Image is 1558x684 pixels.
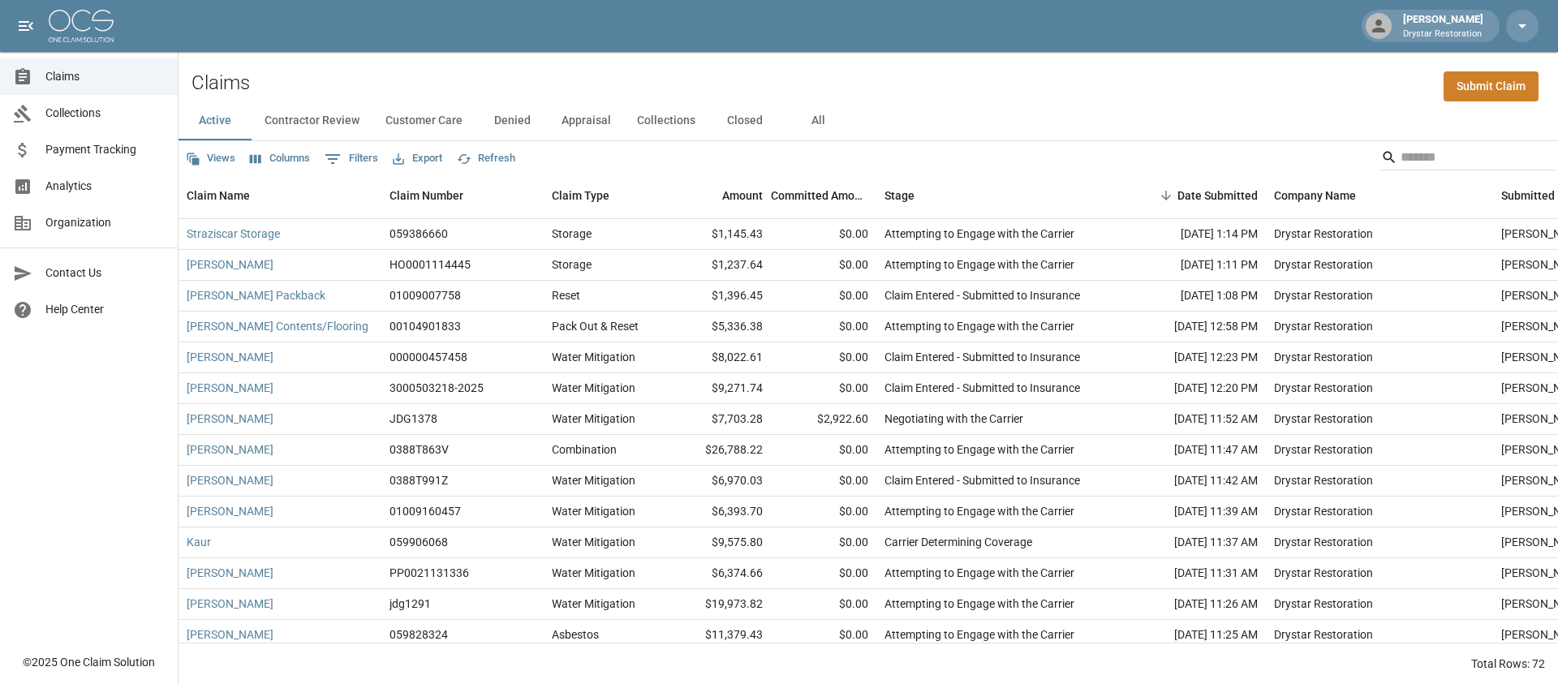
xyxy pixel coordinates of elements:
[781,101,854,140] button: All
[389,565,469,581] div: PP0021131336
[1403,28,1483,41] p: Drystar Restoration
[549,101,624,140] button: Appraisal
[389,226,448,242] div: 059386660
[1274,534,1373,550] div: Drystar Restoration
[1120,342,1266,373] div: [DATE] 12:23 PM
[45,214,165,231] span: Organization
[1274,472,1373,488] div: Drystar Restoration
[552,318,639,334] div: Pack Out & Reset
[665,281,771,312] div: $1,396.45
[1266,173,1493,218] div: Company Name
[884,256,1074,273] div: Attempting to Engage with the Carrier
[45,105,165,122] span: Collections
[1274,226,1373,242] div: Drystar Restoration
[665,589,771,620] div: $19,973.82
[1120,173,1266,218] div: Date Submitted
[389,472,448,488] div: 0388T991Z
[771,589,876,620] div: $0.00
[389,349,467,365] div: 000000457458
[771,373,876,404] div: $0.00
[665,173,771,218] div: Amount
[1120,404,1266,435] div: [DATE] 11:52 AM
[187,411,273,427] a: [PERSON_NAME]
[884,472,1080,488] div: Claim Entered - Submitted to Insurance
[187,380,273,396] a: [PERSON_NAME]
[45,68,165,85] span: Claims
[665,558,771,589] div: $6,374.66
[1120,558,1266,589] div: [DATE] 11:31 AM
[389,441,449,458] div: 0388T863V
[552,256,592,273] div: Storage
[187,472,273,488] a: [PERSON_NAME]
[389,146,446,171] button: Export
[708,101,781,140] button: Closed
[665,404,771,435] div: $7,703.28
[389,287,461,303] div: 01009007758
[1274,287,1373,303] div: Drystar Restoration
[187,596,273,612] a: [PERSON_NAME]
[45,141,165,158] span: Payment Tracking
[187,503,273,519] a: [PERSON_NAME]
[1120,219,1266,250] div: [DATE] 1:14 PM
[884,226,1074,242] div: Attempting to Engage with the Carrier
[389,596,431,612] div: jdg1291
[552,626,599,643] div: Asbestos
[389,256,471,273] div: HO0001114445
[552,349,635,365] div: Water Mitigation
[1120,435,1266,466] div: [DATE] 11:47 AM
[381,173,544,218] div: Claim Number
[771,312,876,342] div: $0.00
[252,101,372,140] button: Contractor Review
[1397,11,1490,41] div: [PERSON_NAME]
[49,10,114,42] img: ocs-logo-white-transparent.png
[771,342,876,373] div: $0.00
[187,626,273,643] a: [PERSON_NAME]
[179,173,381,218] div: Claim Name
[722,173,763,218] div: Amount
[192,71,250,95] h2: Claims
[884,503,1074,519] div: Attempting to Engage with the Carrier
[1274,380,1373,396] div: Drystar Restoration
[552,380,635,396] div: Water Mitigation
[771,435,876,466] div: $0.00
[552,411,635,427] div: Water Mitigation
[45,265,165,282] span: Contact Us
[476,101,549,140] button: Denied
[389,534,448,550] div: 059906068
[1274,596,1373,612] div: Drystar Restoration
[1120,527,1266,558] div: [DATE] 11:37 AM
[771,497,876,527] div: $0.00
[771,281,876,312] div: $0.00
[884,534,1032,550] div: Carrier Determining Coverage
[884,411,1023,427] div: Negotiating with the Carrier
[665,435,771,466] div: $26,788.22
[665,219,771,250] div: $1,145.43
[389,626,448,643] div: 059828324
[876,173,1120,218] div: Stage
[187,287,325,303] a: [PERSON_NAME] Packback
[389,503,461,519] div: 01009160457
[179,101,252,140] button: Active
[23,654,155,670] div: © 2025 One Claim Solution
[182,146,239,171] button: Views
[1120,281,1266,312] div: [DATE] 1:08 PM
[1274,256,1373,273] div: Drystar Restoration
[1177,173,1258,218] div: Date Submitted
[884,380,1080,396] div: Claim Entered - Submitted to Insurance
[771,466,876,497] div: $0.00
[665,527,771,558] div: $9,575.80
[1274,441,1373,458] div: Drystar Restoration
[884,626,1074,643] div: Attempting to Engage with the Carrier
[665,620,771,651] div: $11,379.43
[45,178,165,195] span: Analytics
[552,503,635,519] div: Water Mitigation
[1120,250,1266,281] div: [DATE] 1:11 PM
[884,173,915,218] div: Stage
[1120,373,1266,404] div: [DATE] 12:20 PM
[1120,466,1266,497] div: [DATE] 11:42 AM
[771,173,868,218] div: Committed Amount
[1274,349,1373,365] div: Drystar Restoration
[321,146,382,172] button: Show filters
[552,287,580,303] div: Reset
[771,173,876,218] div: Committed Amount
